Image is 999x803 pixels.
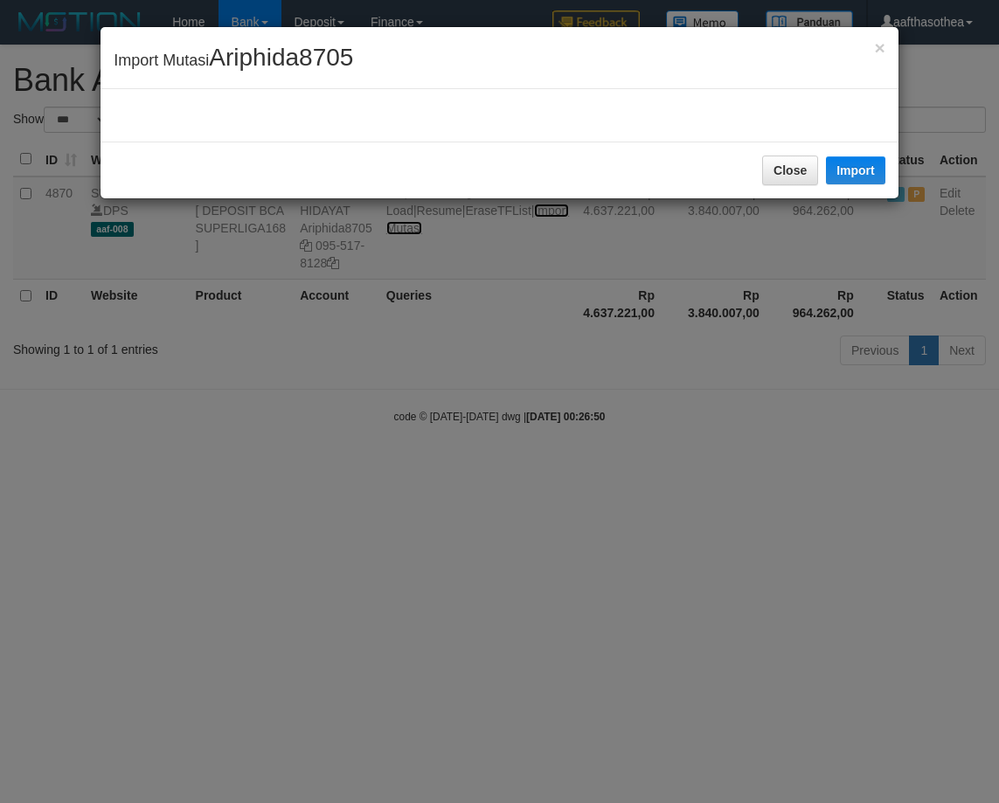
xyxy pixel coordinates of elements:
button: Close [874,38,885,57]
span: Import Mutasi [114,52,353,69]
button: Close [762,156,818,185]
span: Ariphida8705 [209,44,353,71]
span: × [874,38,885,58]
button: Import [826,156,885,184]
